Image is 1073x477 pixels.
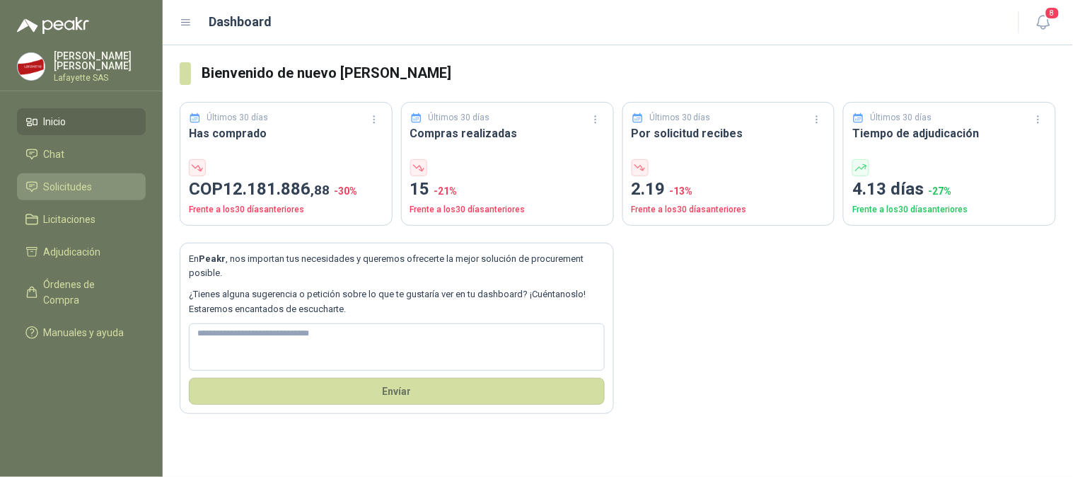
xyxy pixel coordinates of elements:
[189,203,383,217] p: Frente a los 30 días anteriores
[17,206,146,233] a: Licitaciones
[44,179,93,195] span: Solicitudes
[17,319,146,346] a: Manuales y ayuda
[223,179,330,199] span: 12.181.886
[189,176,383,203] p: COP
[434,185,458,197] span: -21 %
[428,111,489,125] p: Últimos 30 días
[189,287,605,316] p: ¿Tienes alguna sugerencia o petición sobre lo que te gustaría ver en tu dashboard? ¡Cuéntanoslo! ...
[17,238,146,265] a: Adjudicación
[207,111,269,125] p: Últimos 30 días
[54,74,146,82] p: Lafayette SAS
[189,252,605,281] p: En , nos importan tus necesidades y queremos ofrecerte la mejor solución de procurement posible.
[1045,6,1060,20] span: 8
[202,62,1056,84] h3: Bienvenido de nuevo [PERSON_NAME]
[189,378,605,405] button: Envíar
[44,212,96,227] span: Licitaciones
[928,185,951,197] span: -27 %
[54,51,146,71] p: [PERSON_NAME] [PERSON_NAME]
[199,253,226,264] b: Peakr
[852,176,1047,203] p: 4.13 días
[670,185,693,197] span: -13 %
[649,111,711,125] p: Últimos 30 días
[632,125,826,142] h3: Por solicitud recibes
[44,325,124,340] span: Manuales y ayuda
[44,244,101,260] span: Adjudicación
[17,17,89,34] img: Logo peakr
[632,203,826,217] p: Frente a los 30 días anteriores
[311,182,330,198] span: ,88
[334,185,357,197] span: -30 %
[410,203,605,217] p: Frente a los 30 días anteriores
[44,114,66,130] span: Inicio
[410,176,605,203] p: 15
[1031,10,1056,35] button: 8
[17,141,146,168] a: Chat
[209,12,272,32] h1: Dashboard
[189,125,383,142] h3: Has comprado
[852,203,1047,217] p: Frente a los 30 días anteriores
[18,53,45,80] img: Company Logo
[871,111,932,125] p: Últimos 30 días
[44,277,132,308] span: Órdenes de Compra
[852,125,1047,142] h3: Tiempo de adjudicación
[17,173,146,200] a: Solicitudes
[410,125,605,142] h3: Compras realizadas
[44,146,65,162] span: Chat
[17,108,146,135] a: Inicio
[632,176,826,203] p: 2.19
[17,271,146,314] a: Órdenes de Compra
